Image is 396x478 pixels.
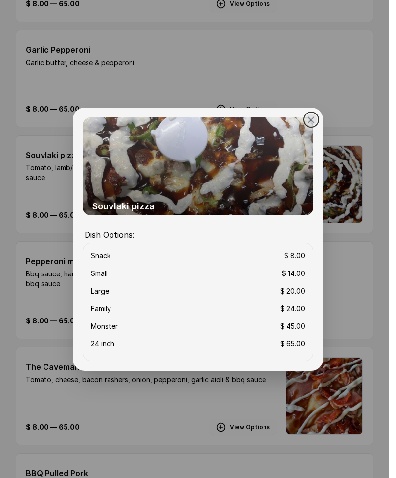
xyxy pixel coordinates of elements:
[280,304,305,314] div: $ 24.00
[91,339,114,349] div: 24 inch
[91,286,109,296] div: Large
[91,321,118,331] div: Monster
[282,269,305,278] div: $ 14.00
[91,304,111,314] div: Family
[280,321,305,331] div: $ 45.00
[280,286,305,296] div: $ 20.00
[83,225,313,243] label: Dish Options:
[280,339,305,349] div: $ 65.00
[90,196,321,215] label: Souvlaki pizza
[91,251,110,261] div: Snack
[284,251,305,261] div: $ 8.00
[91,269,108,278] div: Small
